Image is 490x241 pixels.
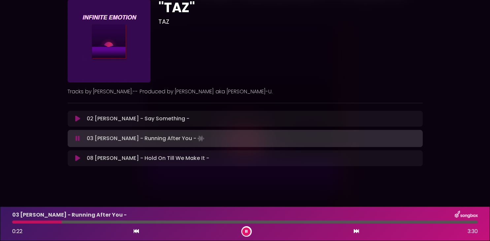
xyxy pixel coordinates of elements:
[87,115,189,123] p: 02 [PERSON_NAME] - Say Something -
[87,154,209,162] p: 08 [PERSON_NAME] - Hold On Till We Make It -
[87,134,206,143] p: 03 [PERSON_NAME] - Running After You -
[68,88,423,96] p: Tracks by [PERSON_NAME].-- Produced by [PERSON_NAME] aka [PERSON_NAME]-U.
[158,18,423,25] h3: TAZ
[196,134,206,143] img: waveform4.gif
